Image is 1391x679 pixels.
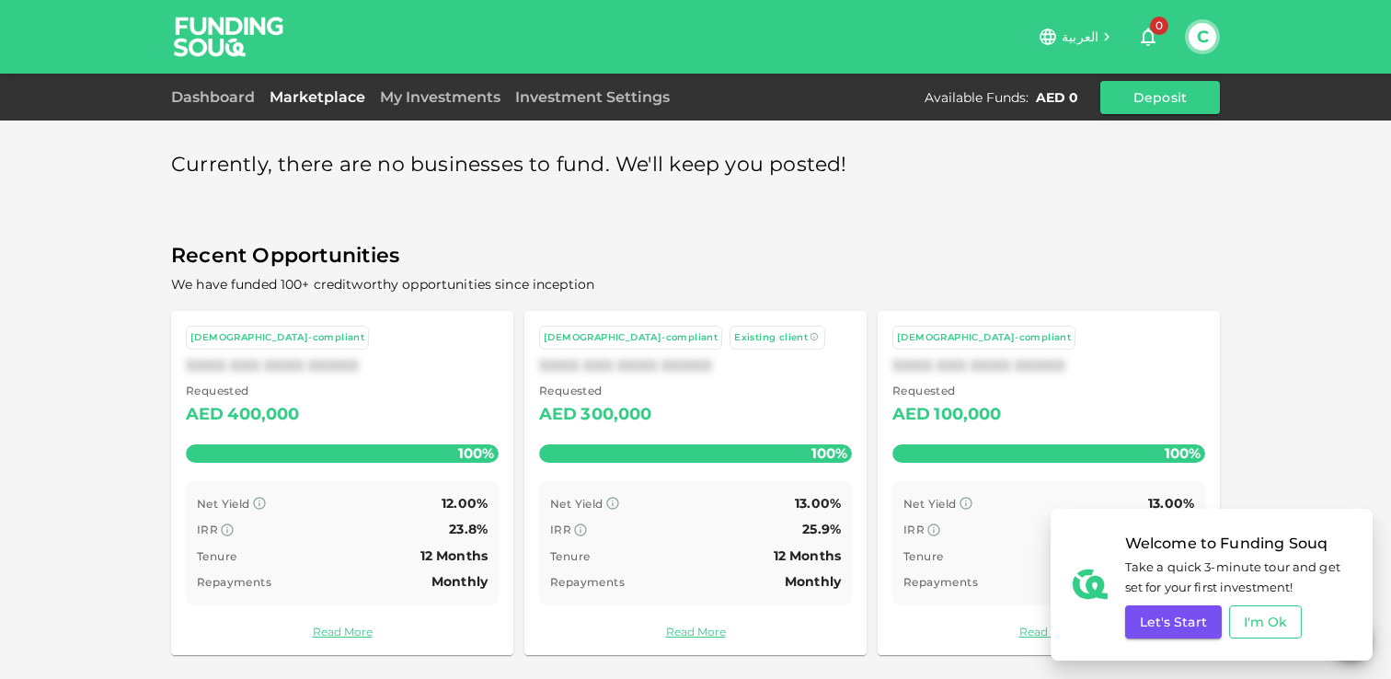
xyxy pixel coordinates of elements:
[186,382,300,400] span: Requested
[903,575,978,589] span: Repayments
[524,311,867,655] a: [DEMOGRAPHIC_DATA]-compliant Existing clientXXXX XXX XXXX XXXXX Requested AED300,000100% Net Yiel...
[508,88,677,106] a: Investment Settings
[539,382,652,400] span: Requested
[550,523,571,536] span: IRR
[734,331,808,343] span: Existing client
[1229,605,1303,639] button: I'm Ok
[1073,567,1108,602] img: fav-icon
[925,88,1029,107] div: Available Funds :
[785,573,841,590] span: Monthly
[934,400,1001,430] div: 100,000
[1125,531,1351,557] span: Welcome to Funding Souq
[454,440,499,466] span: 100%
[171,147,847,183] span: Currently, there are no businesses to fund. We'll keep you posted!
[190,330,364,346] div: [DEMOGRAPHIC_DATA]-compliant
[807,440,852,466] span: 100%
[550,497,604,511] span: Net Yield
[171,311,513,655] a: [DEMOGRAPHIC_DATA]-compliantXXXX XXX XXXX XXXXX Requested AED400,000100% Net Yield 12.00% IRR 23....
[878,311,1220,655] a: [DEMOGRAPHIC_DATA]-compliantXXXX XXX XXXX XXXXX Requested AED100,000100% Net Yield 13.00% IRR 25....
[1189,23,1216,51] button: C
[903,549,943,563] span: Tenure
[1130,18,1167,55] button: 0
[186,400,224,430] div: AED
[892,357,1205,374] div: XXXX XXX XXXX XXXXX
[171,88,262,106] a: Dashboard
[442,495,488,512] span: 12.00%
[1036,88,1078,107] div: AED 0
[550,575,625,589] span: Repayments
[1100,81,1220,114] button: Deposit
[544,330,718,346] div: [DEMOGRAPHIC_DATA]-compliant
[171,238,1220,274] span: Recent Opportunities
[197,575,271,589] span: Repayments
[903,523,925,536] span: IRR
[774,547,841,564] span: 12 Months
[431,573,488,590] span: Monthly
[227,400,299,430] div: 400,000
[1148,495,1194,512] span: 13.00%
[897,330,1071,346] div: [DEMOGRAPHIC_DATA]-compliant
[550,549,590,563] span: Tenure
[892,400,930,430] div: AED
[373,88,508,106] a: My Investments
[802,521,841,537] span: 25.9%
[186,357,499,374] div: XXXX XXX XXXX XXXXX
[197,523,218,536] span: IRR
[539,623,852,640] a: Read More
[1160,440,1205,466] span: 100%
[903,497,957,511] span: Net Yield
[539,357,852,374] div: XXXX XXX XXXX XXXXX
[197,549,236,563] span: Tenure
[186,623,499,640] a: Read More
[892,623,1205,640] a: Read More
[1125,557,1351,599] span: Take a quick 3-minute tour and get set for your first investment!
[197,497,250,511] span: Net Yield
[171,276,594,293] span: We have funded 100+ creditworthy opportunities since inception
[1125,605,1222,639] button: Let's Start
[420,547,488,564] span: 12 Months
[1062,29,1098,45] span: العربية
[262,88,373,106] a: Marketplace
[795,495,841,512] span: 13.00%
[1150,17,1168,35] span: 0
[539,400,577,430] div: AED
[449,521,488,537] span: 23.8%
[581,400,651,430] div: 300,000
[892,382,1002,400] span: Requested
